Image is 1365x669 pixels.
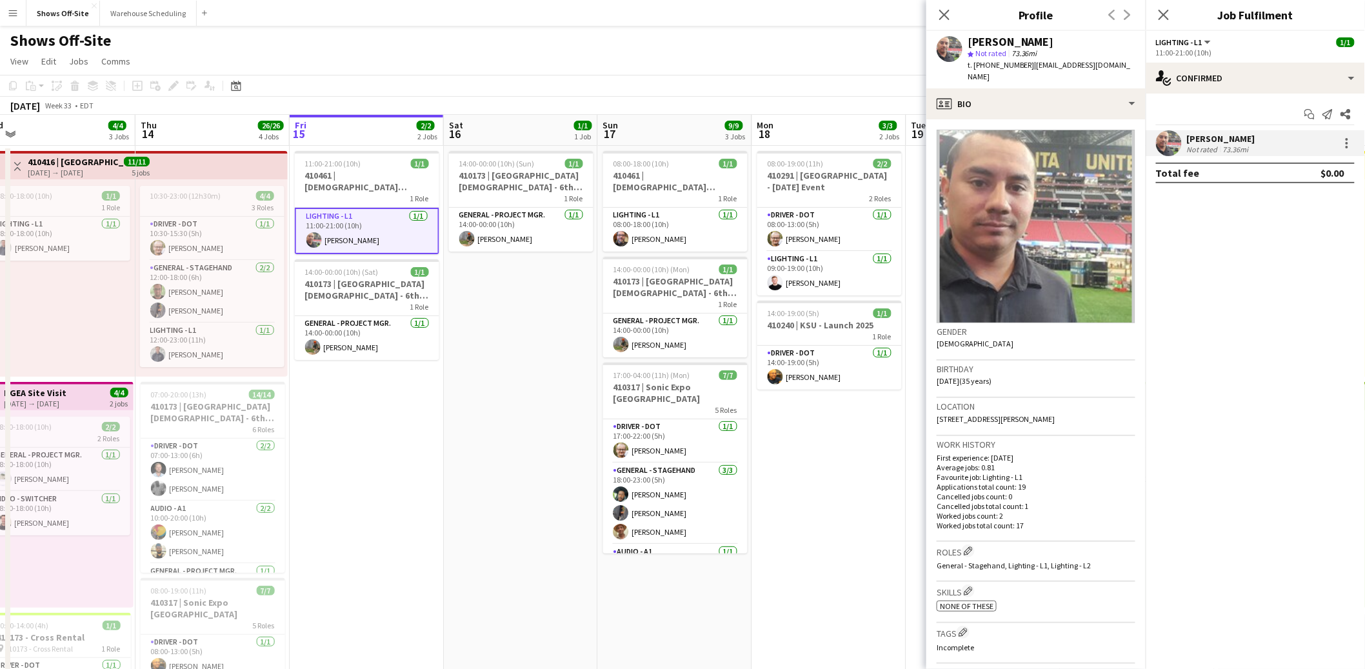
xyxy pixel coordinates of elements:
[940,601,993,611] span: None of these
[603,275,748,299] h3: 410173 | [GEOGRAPHIC_DATA][DEMOGRAPHIC_DATA] - 6th Grade Fall Camp FFA 2025
[968,60,1035,70] span: t. [PHONE_NUMBER]
[101,203,120,212] span: 1 Role
[757,346,902,390] app-card-role: Driver - DOT1/114:00-19:00 (5h)[PERSON_NAME]
[715,405,737,415] span: 5 Roles
[873,159,892,168] span: 2/2
[926,6,1146,23] h3: Profile
[719,194,737,203] span: 1 Role
[141,119,157,131] span: Thu
[10,55,28,67] span: View
[141,564,285,608] app-card-role: General - Project Mgr.1/1
[36,53,61,70] a: Edit
[150,191,221,201] span: 10:30-23:00 (12h30m)
[968,60,1131,81] span: | [EMAIL_ADDRESS][DOMAIN_NAME]
[5,644,74,654] span: 410173 - Cross Rental
[937,521,1135,530] p: Worked jobs total count: 17
[257,586,275,595] span: 7/7
[103,621,121,630] span: 1/1
[259,132,283,141] div: 4 Jobs
[937,472,1135,482] p: Favourite job: Lighting - L1
[613,370,690,380] span: 17:00-04:00 (11h) (Mon)
[926,88,1146,119] div: Bio
[870,194,892,203] span: 2 Roles
[5,399,67,408] div: [DATE] → [DATE]
[1009,48,1040,58] span: 73.36mi
[253,424,275,434] span: 6 Roles
[603,544,748,588] app-card-role: Audio - A11/1
[139,126,157,141] span: 14
[757,170,902,193] h3: 410291 | [GEOGRAPHIC_DATA] - [DATE] Event
[757,151,902,295] app-job-card: 08:00-19:00 (11h)2/2410291 | [GEOGRAPHIC_DATA] - [DATE] Event2 RolesDriver - DOT1/108:00-13:00 (5...
[110,388,128,397] span: 4/4
[575,132,592,141] div: 1 Job
[603,257,748,357] div: 14:00-00:00 (10h) (Mon)1/1410173 | [GEOGRAPHIC_DATA][DEMOGRAPHIC_DATA] - 6th Grade Fall Camp FFA ...
[295,316,439,360] app-card-role: General - Project Mgr.1/114:00-00:00 (10h)[PERSON_NAME]
[102,644,121,654] span: 1 Role
[132,166,150,177] div: 5 jobs
[295,151,439,254] app-job-card: 11:00-21:00 (10h)1/1410461 | [DEMOGRAPHIC_DATA][GEOGRAPHIC_DATA]1 RoleLighting - L11/111:00-21:00...
[449,119,463,131] span: Sat
[603,363,748,554] app-job-card: 17:00-04:00 (11h) (Mon)7/7410317 | Sonic Expo [GEOGRAPHIC_DATA]5 RolesDriver - DOT1/117:00-22:00 ...
[96,53,135,70] a: Comms
[140,323,284,367] app-card-role: Lighting - L11/112:00-23:00 (11h)[PERSON_NAME]
[757,119,774,131] span: Mon
[937,492,1135,501] p: Cancelled jobs count: 0
[411,159,429,168] span: 1/1
[725,121,743,130] span: 9/9
[879,121,897,130] span: 3/3
[410,302,429,312] span: 1 Role
[43,101,75,110] span: Week 33
[755,126,774,141] span: 18
[5,387,67,399] h3: BGEA Site Visit
[603,463,748,544] app-card-role: General - Stagehand3/318:00-23:00 (5h)[PERSON_NAME][PERSON_NAME][PERSON_NAME]
[603,119,619,131] span: Sun
[719,370,737,380] span: 7/7
[295,259,439,360] div: 14:00-00:00 (10h) (Sat)1/1410173 | [GEOGRAPHIC_DATA][DEMOGRAPHIC_DATA] - 6th Grade Fall Camp FFA ...
[937,363,1135,375] h3: Birthday
[459,159,535,168] span: 14:00-00:00 (10h) (Sun)
[69,55,88,67] span: Jobs
[910,126,926,141] span: 19
[912,119,926,131] span: Tue
[937,453,1135,463] p: First experience: [DATE]
[417,132,437,141] div: 2 Jobs
[1187,133,1255,145] div: [PERSON_NAME]
[447,126,463,141] span: 16
[757,252,902,295] app-card-role: Lighting - L11/109:00-19:00 (10h)[PERSON_NAME]
[1146,6,1365,23] h3: Job Fulfilment
[937,439,1135,450] h3: Work history
[937,376,991,386] span: [DATE] (35 years)
[141,501,285,564] app-card-role: Audio - A12/210:00-20:00 (10h)[PERSON_NAME][PERSON_NAME]
[937,482,1135,492] p: Applications total count: 19
[109,132,129,141] div: 3 Jobs
[937,561,1091,570] span: General - Stagehand, Lighting - L1, Lighting - L2
[102,191,120,201] span: 1/1
[141,382,285,573] app-job-card: 07:00-20:00 (13h)14/14410173 | [GEOGRAPHIC_DATA][DEMOGRAPHIC_DATA] - 6th Grade Fall Camp FFA 2025...
[719,265,737,274] span: 1/1
[141,439,285,501] app-card-role: Driver - DOT2/207:00-13:00 (6h)[PERSON_NAME][PERSON_NAME]
[102,422,120,432] span: 2/2
[937,544,1135,558] h3: Roles
[141,401,285,424] h3: 410173 | [GEOGRAPHIC_DATA][DEMOGRAPHIC_DATA] - 6th Grade Fall Camp FFA 2025
[937,511,1135,521] p: Worked jobs count: 2
[768,159,824,168] span: 08:00-19:00 (11h)
[295,208,439,254] app-card-role: Lighting - L11/111:00-21:00 (10h)[PERSON_NAME]
[603,419,748,463] app-card-role: Driver - DOT1/117:00-22:00 (5h)[PERSON_NAME]
[295,278,439,301] h3: 410173 | [GEOGRAPHIC_DATA][DEMOGRAPHIC_DATA] - 6th Grade Fall Camp FFA 2025
[757,319,902,331] h3: 410240 | KSU - Launch 2025
[1337,37,1355,47] span: 1/1
[252,203,274,212] span: 3 Roles
[417,121,435,130] span: 2/2
[757,208,902,252] app-card-role: Driver - DOT1/108:00-13:00 (5h)[PERSON_NAME]
[937,326,1135,337] h3: Gender
[449,170,593,193] h3: 410173 | [GEOGRAPHIC_DATA][DEMOGRAPHIC_DATA] - 6th Grade Fall Camp FFA 2025
[124,157,150,166] span: 11/11
[1156,37,1202,47] span: Lighting - L1
[1221,145,1251,154] div: 73.36mi
[256,191,274,201] span: 4/4
[757,301,902,390] app-job-card: 14:00-19:00 (5h)1/1410240 | KSU - Launch 20251 RoleDriver - DOT1/114:00-19:00 (5h)[PERSON_NAME]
